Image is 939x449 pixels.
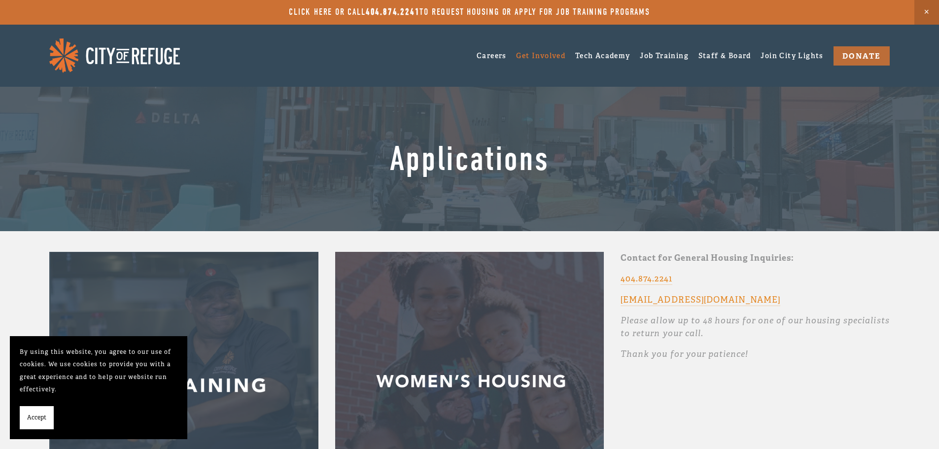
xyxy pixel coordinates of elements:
em: Thank you for your patience! [621,348,748,359]
section: Cookie banner [10,336,187,440]
a: Careers [477,48,507,63]
a: Get Involved [516,51,565,60]
em: Please allow up to 48 hours for one of our housing specialists to return your call. [621,315,892,339]
button: Accept [20,406,54,430]
span: Accept [27,412,46,424]
a: DONATE [834,46,890,66]
p: By using this website, you agree to our use of cookies. We use cookies to provide you with a grea... [20,346,177,396]
a: Job Training [640,48,689,63]
h1: Applications [49,140,890,178]
strong: Contact for General Housing Inquiries: [621,252,794,263]
a: Tech Academy [575,48,630,63]
a: [EMAIL_ADDRESS][DOMAIN_NAME] [621,295,780,306]
a: Join City Lights [761,48,823,63]
a: 404.874.2241 [621,274,672,285]
img: City of Refuge [49,38,180,72]
a: Staff & Board [698,48,751,63]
